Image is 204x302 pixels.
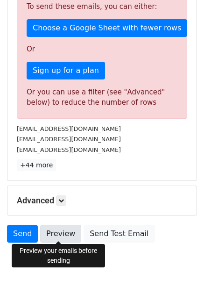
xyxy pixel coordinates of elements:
[17,125,121,132] small: [EMAIL_ADDRESS][DOMAIN_NAME]
[7,225,38,243] a: Send
[17,159,56,171] a: +44 more
[27,44,177,54] p: Or
[17,146,121,153] small: [EMAIL_ADDRESS][DOMAIN_NAME]
[27,2,177,12] p: To send these emails, you can either:
[84,225,155,243] a: Send Test Email
[17,136,121,143] small: [EMAIL_ADDRESS][DOMAIN_NAME]
[27,19,187,37] a: Choose a Google Sheet with fewer rows
[17,195,187,206] h5: Advanced
[27,62,105,79] a: Sign up for a plan
[157,257,204,302] iframe: Chat Widget
[157,257,204,302] div: 聊天小组件
[27,87,177,108] div: Or you can use a filter (see "Advanced" below) to reduce the number of rows
[40,225,81,243] a: Preview
[12,244,105,267] div: Preview your emails before sending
